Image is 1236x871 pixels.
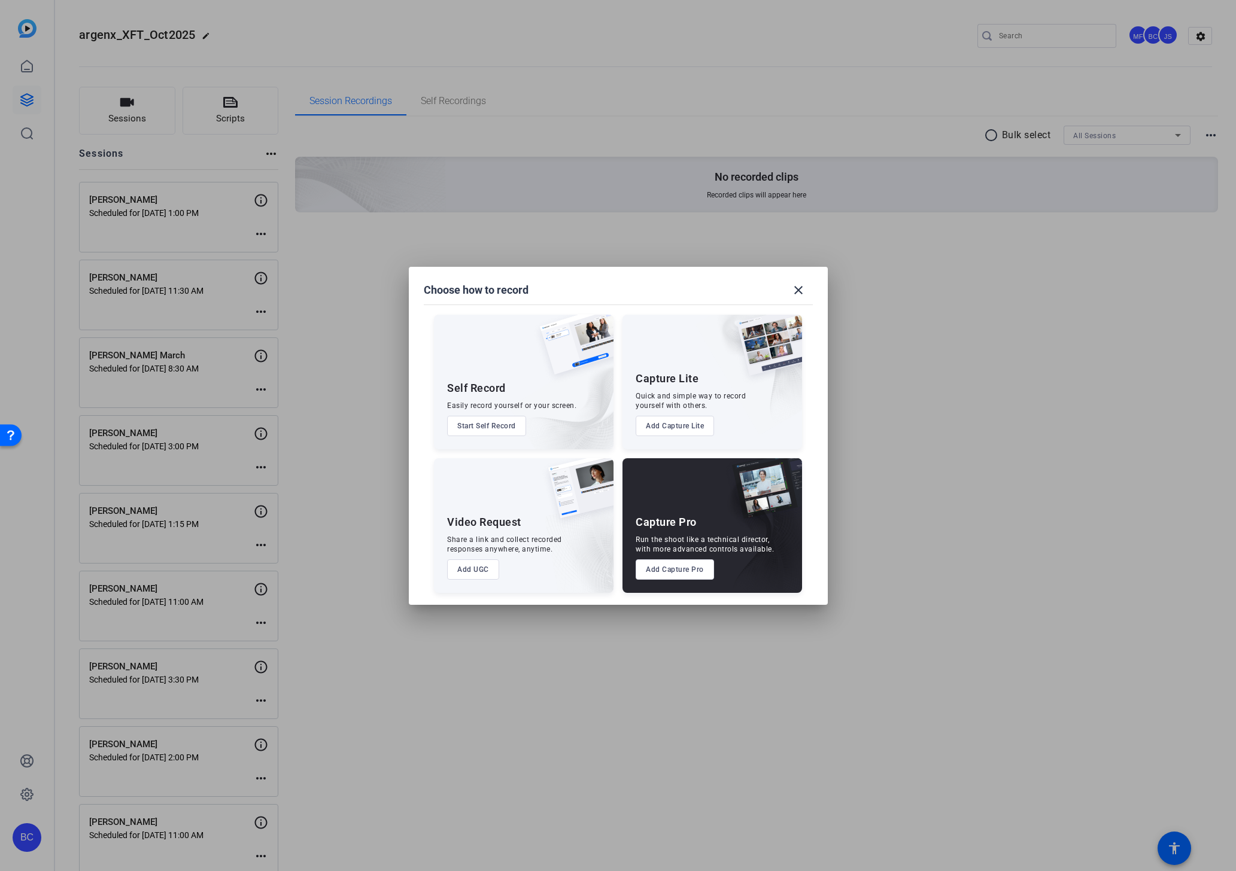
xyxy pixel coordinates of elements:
button: Add Capture Lite [636,416,714,436]
button: Add Capture Pro [636,559,714,580]
img: ugc-content.png [539,458,614,531]
img: self-record.png [531,315,614,386]
div: Self Record [447,381,506,395]
mat-icon: close [791,283,806,297]
img: capture-pro.png [723,458,802,531]
button: Add UGC [447,559,499,580]
img: embarkstudio-capture-lite.png [695,315,802,434]
div: Share a link and collect recorded responses anywhere, anytime. [447,535,562,554]
h1: Choose how to record [424,283,529,297]
button: Start Self Record [447,416,526,436]
img: capture-lite.png [728,315,802,388]
img: embarkstudio-capture-pro.png [713,473,802,593]
div: Quick and simple way to record yourself with others. [636,391,746,410]
div: Capture Lite [636,371,699,386]
div: Video Request [447,515,521,529]
div: Easily record yourself or your screen. [447,401,576,410]
div: Run the shoot like a technical director, with more advanced controls available. [636,535,774,554]
img: embarkstudio-self-record.png [509,340,614,449]
div: Capture Pro [636,515,697,529]
img: embarkstudio-ugc-content.png [544,495,614,593]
